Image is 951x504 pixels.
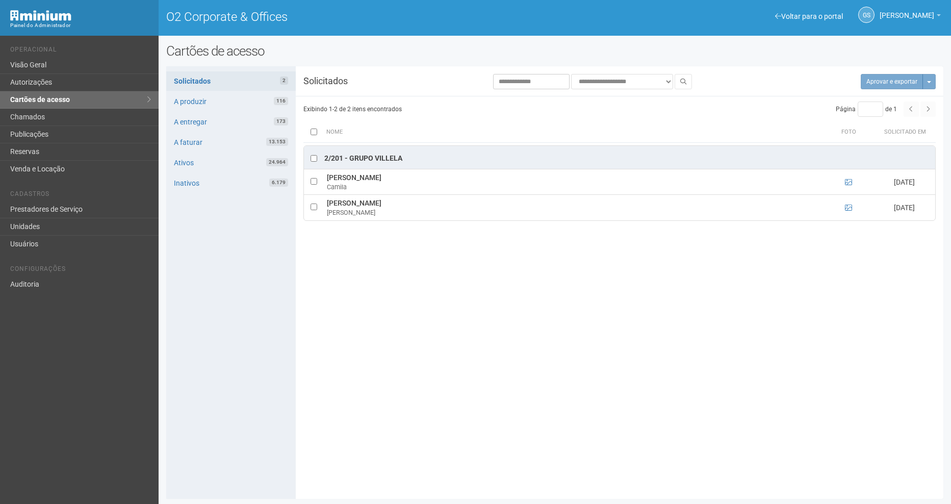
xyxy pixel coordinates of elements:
[166,173,296,193] a: Inativos6.179
[845,178,852,186] a: Ver foto
[836,106,897,113] span: Página de 1
[10,10,71,21] img: Minium
[280,77,288,85] span: 2
[274,97,288,105] span: 116
[324,154,402,164] div: 2/201 - GRUPO VILLELA
[324,122,824,142] th: Nome
[10,21,151,30] div: Painel do Administrador
[10,265,151,276] li: Configurações
[10,46,151,57] li: Operacional
[775,12,843,20] a: Voltar para o portal
[894,178,915,186] span: [DATE]
[10,190,151,201] li: Cadastros
[880,2,934,19] span: Gabriela Souza
[166,71,296,91] a: Solicitados2
[166,43,943,59] h2: Cartões de acesso
[166,153,296,172] a: Ativos24.964
[884,129,926,135] span: Solicitado em
[266,138,288,146] span: 13.153
[296,77,404,86] h3: Solicitados
[324,169,823,195] td: [PERSON_NAME]
[303,106,402,113] span: Exibindo 1-2 de 2 itens encontrados
[166,112,296,132] a: A entregar173
[327,208,820,217] div: [PERSON_NAME]
[858,7,875,23] a: GS
[266,158,288,166] span: 24.964
[166,133,296,152] a: A faturar13.153
[166,10,547,23] h1: O2 Corporate & Offices
[324,195,823,220] td: [PERSON_NAME]
[166,92,296,111] a: A produzir116
[824,122,875,142] th: Foto
[845,204,852,212] a: Ver foto
[894,204,915,212] span: [DATE]
[880,13,941,21] a: [PERSON_NAME]
[327,183,820,192] div: Camila
[269,179,288,187] span: 6.179
[274,117,288,125] span: 173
